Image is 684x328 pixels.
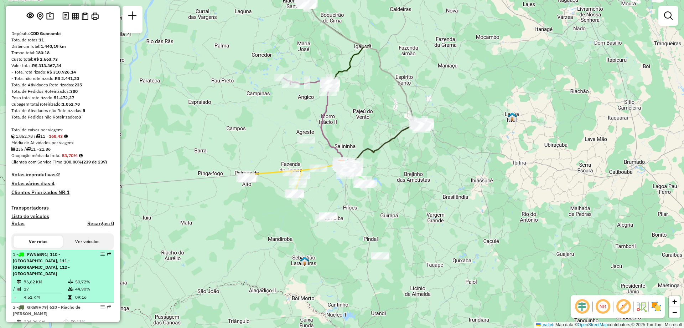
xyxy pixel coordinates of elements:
[64,134,68,138] i: Meta Caixas/viagem: 205,07 Diferença: -36,64
[70,89,78,94] strong: 380
[11,127,114,133] div: Total de caixas por viagem:
[11,62,114,69] div: Valor total:
[11,75,114,82] div: - Total não roteirizado:
[68,280,73,284] i: % de utilização do peso
[371,252,389,259] div: Atividade não roteirizada - ANTONIEL GOMES DOS S
[80,11,90,21] button: Visualizar Romaneio
[39,37,44,42] strong: 11
[63,236,112,248] button: Ver veículos
[13,252,70,276] span: | 110 - [GEOGRAPHIC_DATA], 111 - [GEOGRAPHIC_DATA], 112 - [GEOGRAPHIC_DATA]
[33,56,58,62] strong: R$ 2.663,73
[39,146,51,152] strong: 21,36
[74,82,82,87] strong: 235
[78,114,81,120] strong: 8
[11,56,114,62] div: Custo total:
[61,11,71,22] button: Logs desbloquear sessão
[11,134,16,138] i: Cubagem total roteirizado
[24,318,63,326] td: 224,26 KM
[578,322,608,327] a: OpenStreetMap
[62,153,78,158] strong: 53,70%
[315,215,333,222] div: Atividade não roteirizada - ACOUGUE E MERC JR
[125,9,140,25] a: Nova sessão e pesquisa
[319,212,337,219] div: Atividade não roteirizada - ANA CRISTINA
[11,95,114,101] div: Peso total roteirizado:
[13,304,81,316] span: | 620 - Riacho de [PERSON_NAME]
[62,101,80,107] strong: 1.852,78
[13,294,16,301] td: =
[11,133,114,140] div: 1.852,78 / 11 =
[26,147,31,151] i: Total de rotas
[11,181,114,187] h4: Rotas vários dias:
[11,82,114,88] div: Total de Atividades Roteirizadas:
[300,256,309,266] img: Sebastião das Laranjeiras
[11,114,114,120] div: Total de Pedidos não Roteirizados:
[27,304,47,310] span: GKB9H79
[17,280,21,284] i: Distância Total
[13,304,81,316] span: 2 -
[11,221,25,227] a: Rotas
[11,172,114,178] h4: Rotas improdutivas:
[11,43,114,50] div: Distância Total:
[87,221,114,227] h4: Recargas: 0
[52,180,55,187] strong: 4
[27,252,47,257] span: FWN6B91
[341,159,350,168] img: 400 UDC Full Guanambi
[13,252,70,276] span: 1 -
[79,153,83,158] em: Média calculada utilizando a maior ocupação (%Peso ou %Cubagem) de cada rota da sessão. Rotas cro...
[35,11,45,22] button: Centralizar mapa no depósito ou ponto de apoio
[11,69,114,75] div: - Total roteirizado:
[17,320,21,324] i: Distância Total
[63,320,69,324] i: % de utilização do peso
[672,297,677,306] span: +
[30,31,61,36] strong: CDD Guanambi
[11,147,16,151] i: Total de Atividades
[90,11,100,21] button: Imprimir Rotas
[24,278,68,286] td: 76,62 KM
[14,236,63,248] button: Ver rotas
[83,108,85,113] strong: 5
[297,136,315,143] div: Atividade não roteirizada - GUELAS BAR MINI MERC
[594,298,611,315] span: Ocultar NR
[672,308,677,317] span: −
[11,153,61,158] span: Ocupação média da frota:
[669,296,680,307] a: Zoom in
[67,189,69,196] strong: 1
[49,133,63,139] strong: 168,43
[11,190,114,196] h4: Clientes Priorizados NR:
[574,298,591,315] span: Ocultar deslocamento
[54,95,74,100] strong: 51.472,37
[13,286,16,293] td: /
[68,287,73,291] i: % de utilização da cubagem
[651,301,662,312] img: Exibir/Ocultar setores
[11,88,114,95] div: Total de Pedidos Roteirizados:
[508,112,517,121] img: Lagoa Real
[554,322,555,327] span: |
[47,69,76,75] strong: R$ 310.926,14
[75,294,111,301] td: 09:16
[25,10,35,22] button: Exibir sessão original
[107,252,111,256] em: Rota exportada
[82,159,107,165] strong: (239 de 239)
[11,140,114,146] div: Média de Atividades por viagem:
[24,286,68,293] td: 17
[11,205,114,211] h4: Transportadoras
[11,37,114,43] div: Total de rotas:
[636,301,647,312] img: Fluxo de ruas
[615,298,632,315] span: Exibir rótulo
[36,50,50,55] strong: 180:18
[11,213,114,219] h4: Lista de veículos
[11,159,64,165] span: Clientes com Service Time:
[669,307,680,318] a: Zoom out
[24,294,68,301] td: 4,51 KM
[71,11,80,21] button: Visualizar relatório de Roteirização
[337,160,347,169] img: CDD Guanambi
[661,9,675,23] a: Exibir filtros
[68,295,72,299] i: Tempo total em rota
[75,286,111,293] td: 44,90%
[11,146,114,152] div: 235 / 11 =
[64,159,82,165] strong: 100,00%
[32,63,61,68] strong: R$ 313.367,34
[100,305,105,309] em: Opções
[57,171,60,178] strong: 2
